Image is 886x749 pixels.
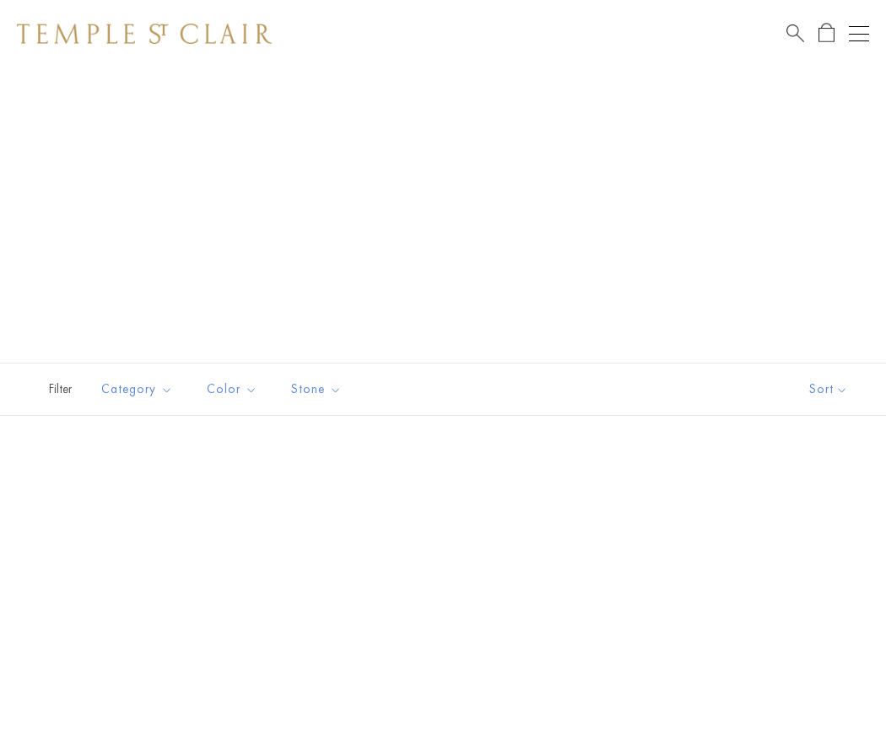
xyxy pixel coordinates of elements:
[93,379,186,400] span: Category
[278,370,354,408] button: Stone
[849,24,869,44] button: Open navigation
[818,23,835,44] a: Open Shopping Bag
[198,379,270,400] span: Color
[786,23,804,44] a: Search
[17,24,272,44] img: Temple St. Clair
[771,364,886,415] button: Show sort by
[283,379,354,400] span: Stone
[89,370,186,408] button: Category
[194,370,270,408] button: Color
